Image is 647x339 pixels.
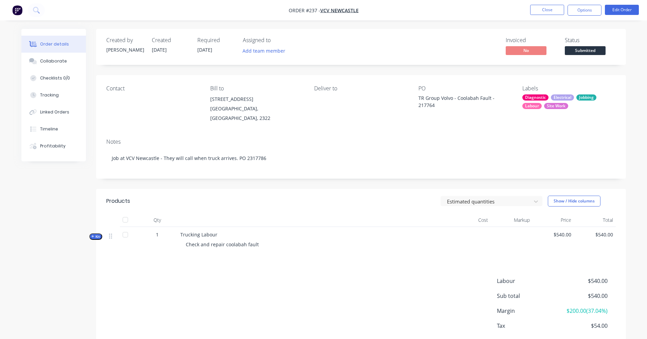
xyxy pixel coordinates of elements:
div: [PERSON_NAME] [106,46,144,53]
div: PO [418,85,511,92]
span: [DATE] [197,47,212,53]
div: Markup [491,213,533,227]
span: No [506,46,546,55]
div: Labour [522,103,542,109]
div: Cost [449,213,491,227]
span: $540.00 [577,231,613,238]
span: Trucking Labour [180,231,217,238]
div: [GEOGRAPHIC_DATA], [GEOGRAPHIC_DATA], 2322 [210,104,303,123]
div: Checklists 0/0 [40,75,70,81]
a: VCV Newcastle [320,7,359,14]
div: Contact [106,85,199,92]
div: Deliver to [314,85,407,92]
button: Profitability [21,138,86,155]
div: Tracking [40,92,59,98]
div: Site Work [544,103,568,109]
span: Check and repair coolabah fault [186,241,259,248]
span: Order #237 - [289,7,320,14]
span: [DATE] [152,47,167,53]
span: $540.00 [557,277,607,285]
span: Kit [91,234,100,239]
span: Tax [497,322,557,330]
div: Invoiced [506,37,557,43]
div: Assigned to [243,37,311,43]
button: Edit Order [605,5,639,15]
div: Electrical [551,94,574,101]
div: Created [152,37,189,43]
div: TR Group Volvo - Coolabah Fault - 217764 [418,94,503,109]
button: Show / Hide columns [548,196,600,207]
div: Qty [137,213,178,227]
button: Checklists 0/0 [21,70,86,87]
span: $540.00 [557,292,607,300]
button: Options [568,5,601,16]
div: Notes [106,139,616,145]
div: Price [533,213,574,227]
button: Add team member [243,46,289,55]
button: Linked Orders [21,104,86,121]
span: $54.00 [557,322,607,330]
div: Status [565,37,616,43]
div: Required [197,37,235,43]
span: Sub total [497,292,557,300]
span: Margin [497,307,557,315]
div: Bill to [210,85,303,92]
button: Add team member [239,46,289,55]
span: Submitted [565,46,606,55]
span: 1 [156,231,159,238]
div: Timeline [40,126,58,132]
div: Diagnostic [522,94,549,101]
div: Jobbing [576,94,596,101]
div: Products [106,197,130,205]
div: Labels [522,85,615,92]
div: [STREET_ADDRESS][GEOGRAPHIC_DATA], [GEOGRAPHIC_DATA], 2322 [210,94,303,123]
div: Linked Orders [40,109,69,115]
div: Total [574,213,616,227]
span: $200.00 ( 37.04 %) [557,307,607,315]
button: Timeline [21,121,86,138]
button: Close [530,5,564,15]
img: Factory [12,5,22,15]
button: Kit [89,233,102,240]
div: Collaborate [40,58,67,64]
div: Profitability [40,143,66,149]
div: Created by [106,37,144,43]
div: Order details [40,41,69,47]
span: $540.00 [535,231,572,238]
div: Job at VCV Newcastle - They will call when truck arrives. PO 2317786 [106,148,616,168]
button: Order details [21,36,86,53]
button: Collaborate [21,53,86,70]
button: Submitted [565,46,606,56]
div: [STREET_ADDRESS] [210,94,303,104]
span: Labour [497,277,557,285]
button: Tracking [21,87,86,104]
